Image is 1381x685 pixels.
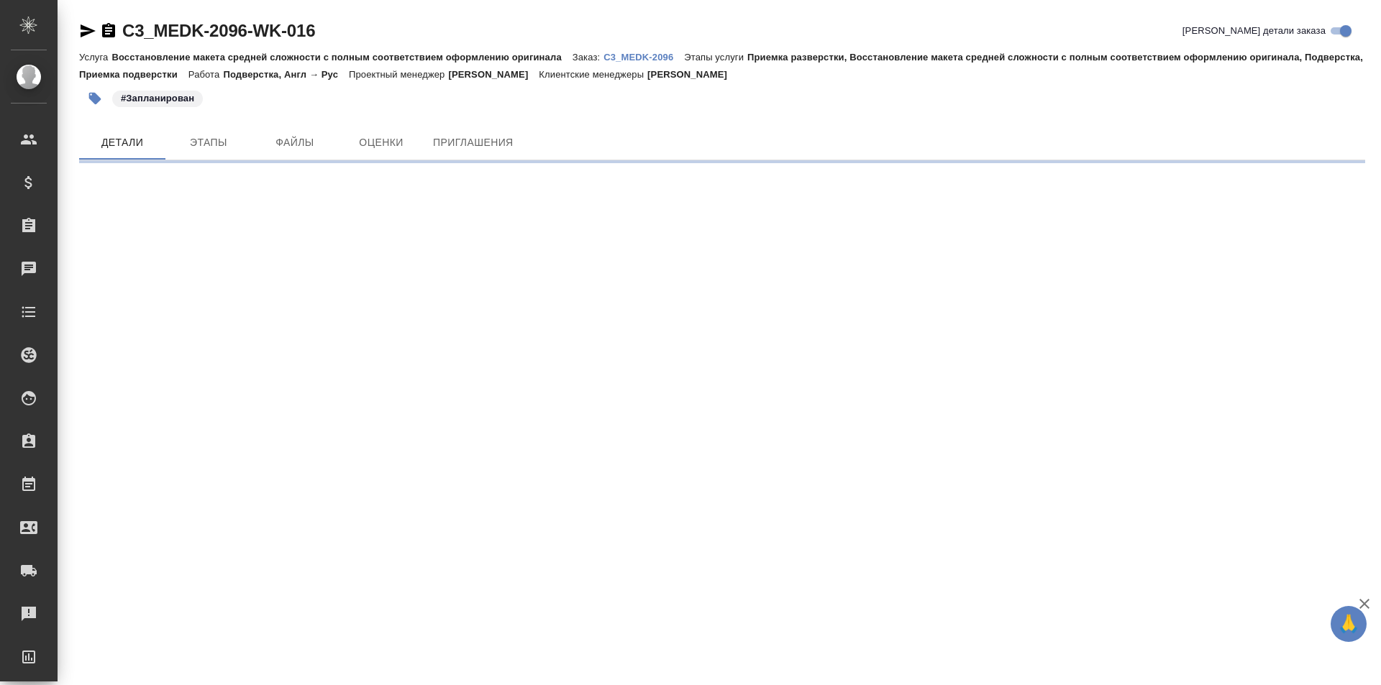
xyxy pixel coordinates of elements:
p: #Запланирован [121,91,194,106]
span: Оценки [347,134,416,152]
p: Проектный менеджер [349,69,448,80]
span: Файлы [260,134,329,152]
button: 🙏 [1331,606,1367,642]
a: C3_MEDK-2096-WK-016 [122,21,315,40]
p: Подверстка, Англ → Рус [223,69,349,80]
p: Этапы услуги [684,52,747,63]
p: Услуга [79,52,111,63]
a: C3_MEDK-2096 [603,50,684,63]
p: Работа [188,69,224,80]
span: 🙏 [1336,609,1361,639]
button: Добавить тэг [79,83,111,114]
p: [PERSON_NAME] [647,69,738,80]
button: Скопировать ссылку [100,22,117,40]
p: Клиентские менеджеры [539,69,647,80]
p: Восстановление макета средней сложности с полным соответствием оформлению оригинала [111,52,572,63]
button: Скопировать ссылку для ЯМессенджера [79,22,96,40]
span: Этапы [174,134,243,152]
p: [PERSON_NAME] [448,69,539,80]
span: [PERSON_NAME] детали заказа [1182,24,1326,38]
span: Детали [88,134,157,152]
span: Приглашения [433,134,514,152]
p: C3_MEDK-2096 [603,52,684,63]
span: Запланирован [111,91,204,104]
p: Заказ: [573,52,603,63]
